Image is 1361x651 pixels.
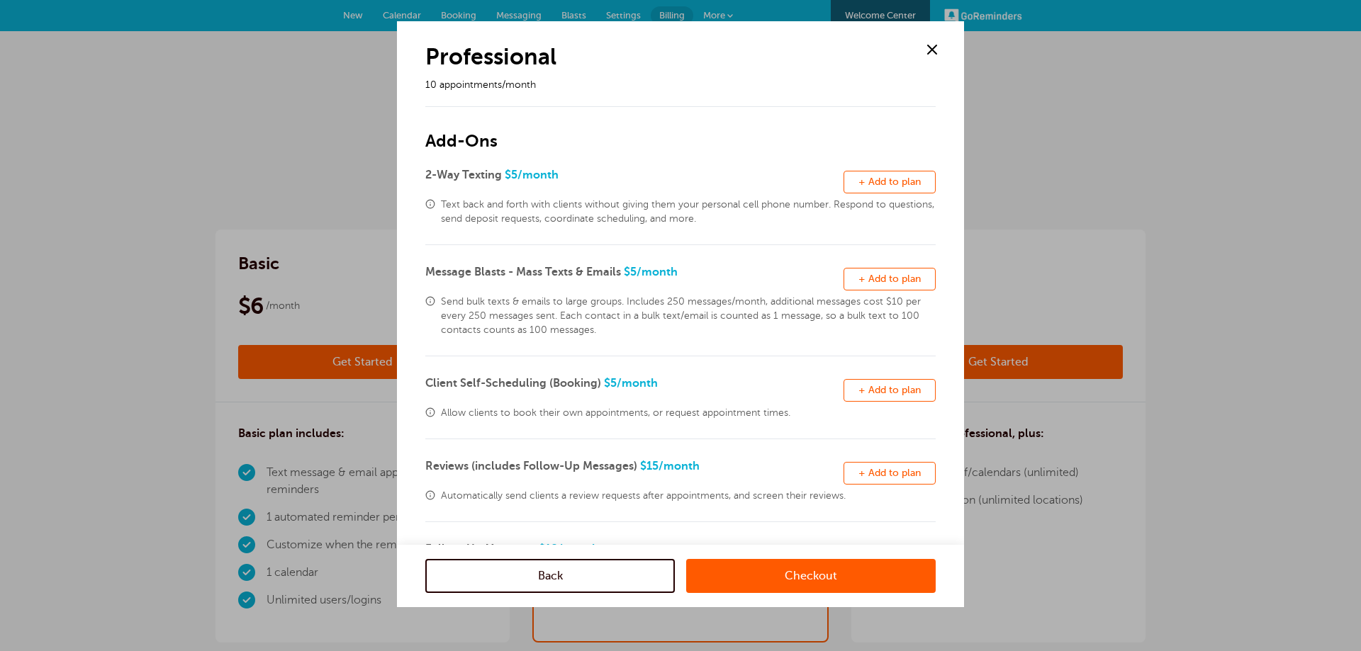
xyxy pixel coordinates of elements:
[624,266,678,278] span: $5
[604,377,658,390] span: $5
[858,273,921,284] span: + Add to plan
[517,169,559,181] span: /month
[858,468,921,478] span: + Add to plan
[844,462,936,485] button: + Add to plan
[637,266,678,278] span: /month
[425,543,536,555] span: Follow-Up Messages
[844,379,936,402] button: + Add to plan
[425,460,637,472] span: Reviews (includes Follow-Up Messages)
[659,460,700,472] span: /month
[425,169,502,181] span: 2-Way Texting
[441,406,936,420] span: Allow clients to book their own appointments, or request appointment times.
[844,268,936,290] button: + Add to plan
[617,377,658,390] span: /month
[425,106,936,152] h2: Add-Ons
[425,377,601,390] span: Client Self-Scheduling (Booking)
[425,559,675,593] a: Back
[441,198,936,226] span: Text back and forth with clients without giving them your personal cell phone number. Respond to ...
[686,559,936,593] a: Checkout
[441,295,936,337] span: Send bulk texts & emails to large groups. Includes 250 messages/month, additional messages cost $...
[441,489,936,503] span: Automatically send clients a review requests after appointments, and screen their reviews.
[858,176,921,187] span: + Add to plan
[844,171,936,193] button: + Add to plan
[640,460,700,472] span: $15
[425,266,621,278] span: Message Blasts - Mass Texts & Emails
[425,43,904,71] h1: Professional
[858,385,921,395] span: + Add to plan
[505,169,559,181] span: $5
[539,543,599,555] span: $10
[558,543,599,555] span: /month
[425,78,904,92] p: 10 appointments/month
